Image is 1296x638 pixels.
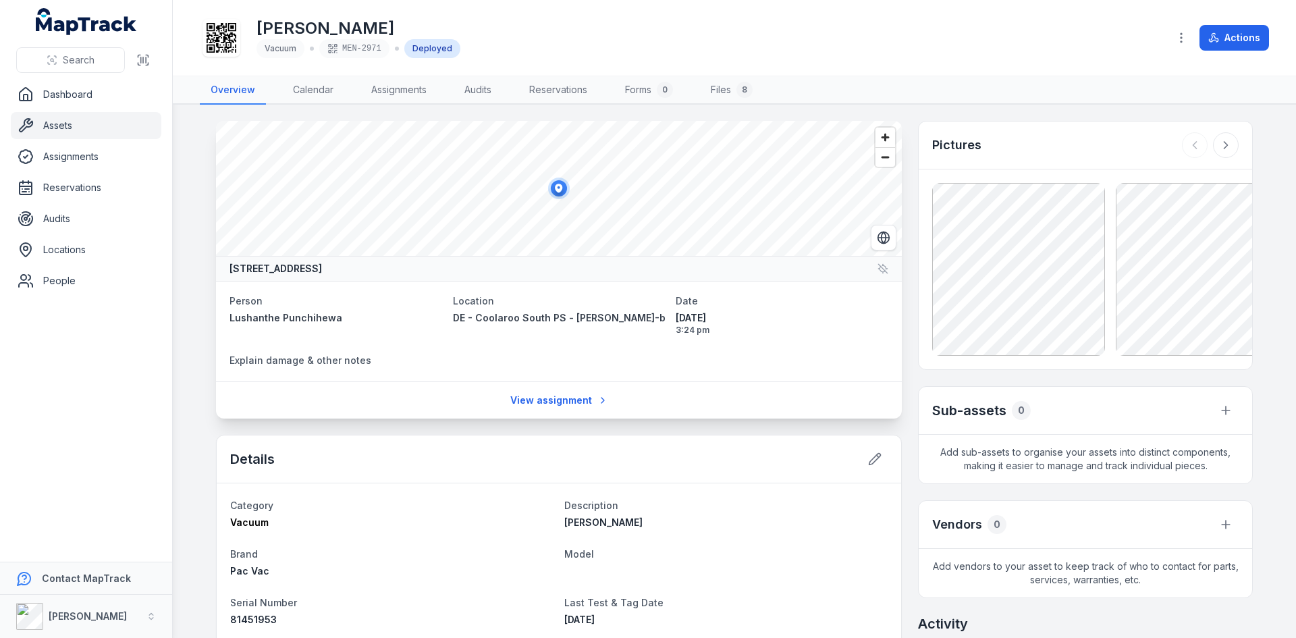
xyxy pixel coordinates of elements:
[265,43,296,53] span: Vacuum
[11,143,161,170] a: Assignments
[676,295,698,307] span: Date
[230,614,277,625] span: 81451953
[676,311,888,325] span: [DATE]
[700,76,763,105] a: Files8
[564,614,595,625] span: [DATE]
[360,76,437,105] a: Assignments
[63,53,94,67] span: Search
[453,295,494,307] span: Location
[1012,401,1031,420] div: 0
[453,311,666,325] a: DE - Coolaroo South PS - [PERSON_NAME]-bek - 89040
[564,548,594,560] span: Model
[676,325,888,336] span: 3:24 pm
[564,597,664,608] span: Last Test & Tag Date
[200,76,266,105] a: Overview
[230,597,297,608] span: Serial Number
[230,311,442,325] a: Lushanthe Punchihewa
[216,121,902,256] canvas: Map
[871,225,896,250] button: Switch to Satellite View
[230,516,269,528] span: Vacuum
[736,82,753,98] div: 8
[564,614,595,625] time: 8/14/2025, 12:25:00 AM
[1199,25,1269,51] button: Actions
[319,39,389,58] div: MEN-2971
[614,76,684,105] a: Forms0
[918,614,968,633] h2: Activity
[454,76,502,105] a: Audits
[49,610,127,622] strong: [PERSON_NAME]
[988,515,1006,534] div: 0
[256,18,460,39] h1: [PERSON_NAME]
[230,500,273,511] span: Category
[11,236,161,263] a: Locations
[875,147,895,167] button: Zoom out
[919,549,1252,597] span: Add vendors to your asset to keep track of who to contact for parts, services, warranties, etc.
[875,128,895,147] button: Zoom in
[230,450,275,469] h2: Details
[230,548,258,560] span: Brand
[230,354,371,366] span: Explain damage & other notes
[676,311,888,336] time: 8/14/2025, 3:24:20 PM
[11,205,161,232] a: Audits
[932,401,1006,420] h2: Sub-assets
[16,47,125,73] button: Search
[502,388,617,413] a: View assignment
[11,112,161,139] a: Assets
[230,295,263,307] span: Person
[564,500,618,511] span: Description
[36,8,137,35] a: MapTrack
[932,136,981,155] h3: Pictures
[657,82,673,98] div: 0
[518,76,598,105] a: Reservations
[932,515,982,534] h3: Vendors
[42,573,131,584] strong: Contact MapTrack
[11,81,161,108] a: Dashboard
[404,39,460,58] div: Deployed
[564,516,643,528] span: [PERSON_NAME]
[230,565,269,577] span: Pac Vac
[919,435,1252,483] span: Add sub-assets to organise your assets into distinct components, making it easier to manage and t...
[282,76,344,105] a: Calendar
[453,312,721,323] span: DE - Coolaroo South PS - [PERSON_NAME]-bek - 89040
[230,262,322,275] strong: [STREET_ADDRESS]
[11,267,161,294] a: People
[11,174,161,201] a: Reservations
